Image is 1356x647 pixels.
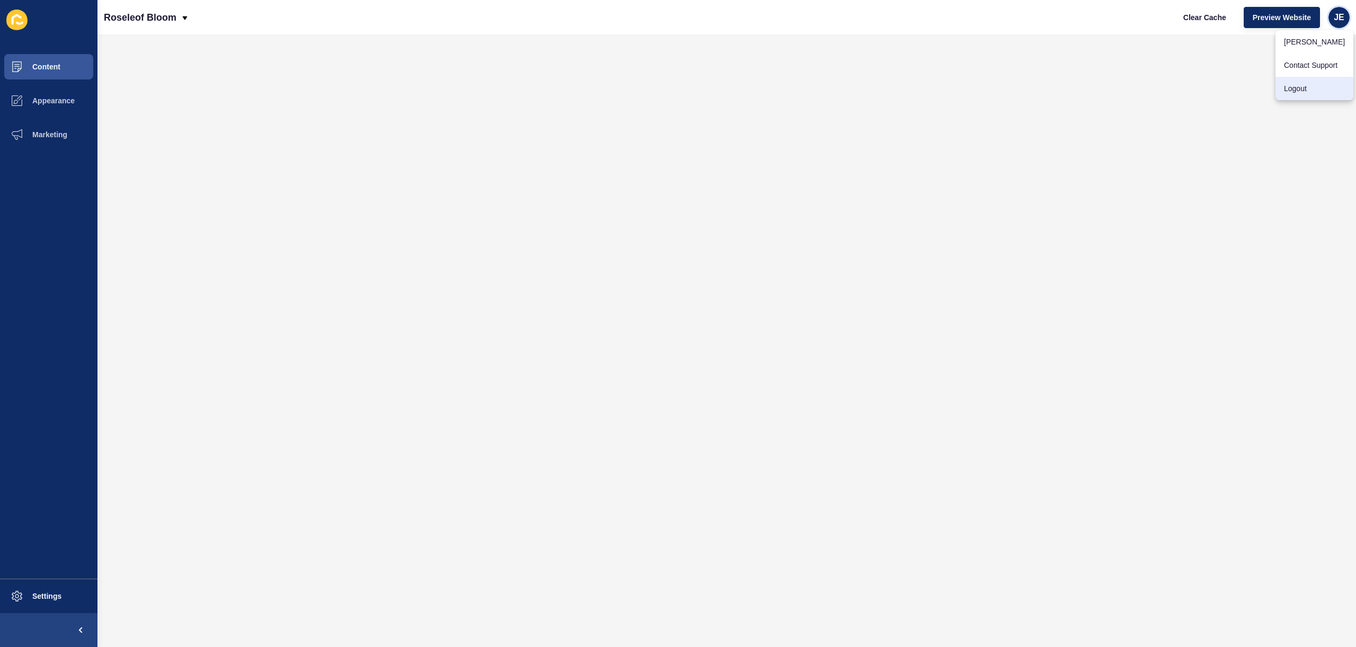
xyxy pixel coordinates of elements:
[1174,7,1235,28] button: Clear Cache
[1275,77,1353,100] a: Logout
[1183,12,1226,23] span: Clear Cache
[1334,12,1344,23] span: JE
[1275,30,1353,54] a: [PERSON_NAME]
[104,4,176,31] p: Roseleof Bloom
[1244,7,1320,28] button: Preview Website
[1253,12,1311,23] span: Preview Website
[1275,54,1353,77] a: Contact Support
